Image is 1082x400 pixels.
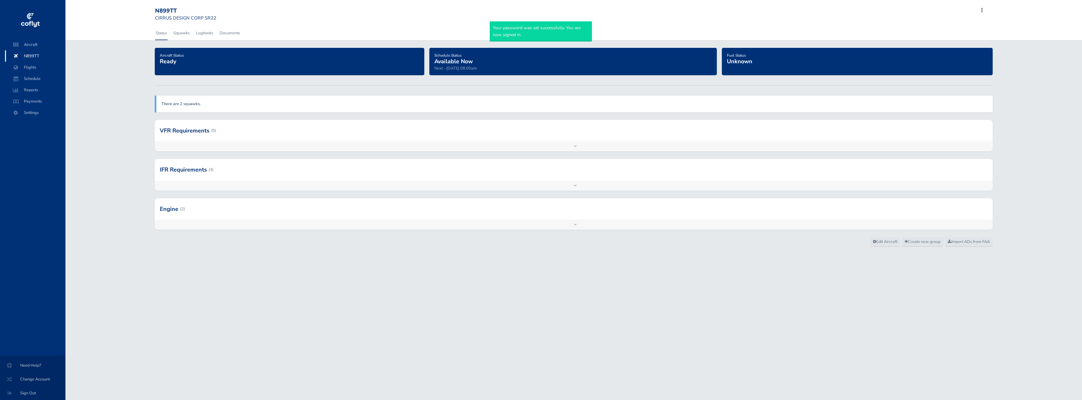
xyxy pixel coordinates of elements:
a: Logbooks [195,26,214,40]
a: Status [155,26,168,40]
span: N899TT [11,50,59,62]
span: Schedule Status [434,53,462,58]
span: Fuel Status [727,53,746,58]
span: Next - [DATE] 08:00am [434,65,477,71]
a: Documents [219,26,241,40]
span: Available Now [434,58,473,65]
span: Schedule [11,73,59,84]
a: Import ADs from FAA [945,237,993,247]
span: Sign Out [8,387,58,399]
div: Your password was set successfully. You are now signed in. [490,21,592,42]
span: Create new group [905,239,940,245]
a: Schedule StatusAvailable Now [434,51,473,65]
span: Aircraft Status [160,53,184,58]
span: Edit Aircraft [873,239,897,245]
span: Need Help? [8,360,58,371]
span: Unknown [727,58,752,65]
span: Reports [11,84,59,96]
a: Edit Aircraft [870,237,900,247]
a: Create new group [902,237,943,247]
span: Flights [11,62,59,73]
small: CIRRUS DESIGN CORP SR22 [155,15,216,21]
span: Change Account [8,374,58,385]
span: Import ADs from FAA [948,239,990,245]
span: Ready [160,58,176,65]
img: coflyt logo [20,11,41,30]
span: Aircraft [11,39,59,50]
a: There are 2 squawks. [161,101,201,107]
a: Squawks [173,26,190,40]
span: Settings [11,107,59,118]
div: N899TT [155,8,216,14]
span: Payments [11,96,59,107]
